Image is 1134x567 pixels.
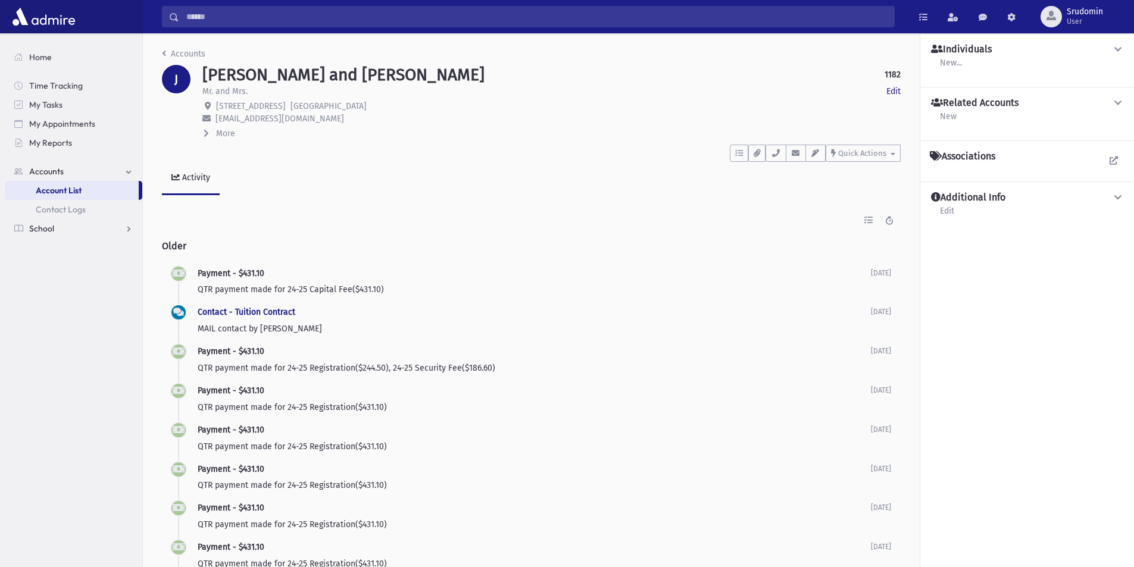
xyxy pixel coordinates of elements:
button: Individuals [930,43,1124,56]
p: QTR payment made for 24-25 Capital Fee($431.10) [198,283,871,296]
h1: [PERSON_NAME] and [PERSON_NAME] [202,65,485,85]
span: [DATE] [871,347,891,355]
span: Srudomin [1067,7,1103,17]
a: Account List [5,181,139,200]
a: Edit [939,204,955,225]
span: Payment - $431.10 [198,268,264,278]
a: Time Tracking [5,76,142,95]
span: Payment - $431.10 [198,346,264,356]
span: Time Tracking [29,80,83,91]
span: My Reports [29,137,72,148]
span: Contact Logs [36,204,86,215]
span: [DATE] [871,269,891,277]
a: Activity [162,162,220,195]
p: Mr. and Mrs. [202,85,248,98]
button: Related Accounts [930,97,1124,109]
span: More [216,129,235,139]
p: QTR payment made for 24-25 Registration($431.10) [198,479,871,491]
span: [STREET_ADDRESS] [216,101,286,111]
a: Edit [886,85,901,98]
h4: Related Accounts [931,97,1019,109]
a: Contact - Tuition Contract [198,307,295,317]
div: Activity [180,173,210,183]
button: More [202,127,236,140]
span: Accounts [29,166,64,177]
span: My Tasks [29,99,63,110]
span: Payment - $431.10 [198,464,264,474]
h4: Associations [930,151,995,162]
span: [DATE] [871,425,891,434]
p: MAIL contact by [PERSON_NAME] [198,322,871,335]
span: [DATE] [871,386,891,394]
span: Payment - $431.10 [198,386,264,396]
span: Quick Actions [838,149,886,158]
strong: 1182 [885,68,901,81]
span: Home [29,52,52,62]
h4: Additional Info [931,192,1005,204]
p: QTR payment made for 24-25 Registration($431.10) [198,440,871,453]
a: School [5,219,142,238]
a: Accounts [5,162,142,181]
nav: breadcrumb [162,48,205,65]
span: Account List [36,185,82,196]
span: [DATE] [871,465,891,473]
span: User [1067,17,1103,26]
a: Contact Logs [5,200,142,219]
p: QTR payment made for 24-25 Registration($431.10) [198,401,871,413]
a: New... [939,56,963,77]
span: Payment - $431.10 [198,425,264,435]
a: Home [5,48,142,67]
p: QTR payment made for 24-25 Registration($244.50), 24-25 Security Fee($186.60) [198,362,871,374]
span: [DATE] [871,308,891,316]
p: QTR payment made for 24-25 Registration($431.10) [198,518,871,531]
span: School [29,223,54,234]
h4: Individuals [931,43,992,56]
span: [DATE] [871,503,891,512]
span: [DATE] [871,543,891,551]
a: My Appointments [5,114,142,133]
div: J [162,65,190,93]
button: Additional Info [930,192,1124,204]
span: [EMAIL_ADDRESS][DOMAIN_NAME] [215,114,344,124]
a: Accounts [162,49,205,59]
h2: Older [162,231,901,261]
img: AdmirePro [10,5,78,29]
button: Quick Actions [826,145,901,162]
a: My Tasks [5,95,142,114]
a: New [939,109,957,131]
input: Search [179,6,894,27]
span: Payment - $431.10 [198,503,264,513]
span: Payment - $431.10 [198,542,264,552]
span: My Appointments [29,118,95,129]
a: My Reports [5,133,142,152]
span: [GEOGRAPHIC_DATA] [290,101,367,111]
